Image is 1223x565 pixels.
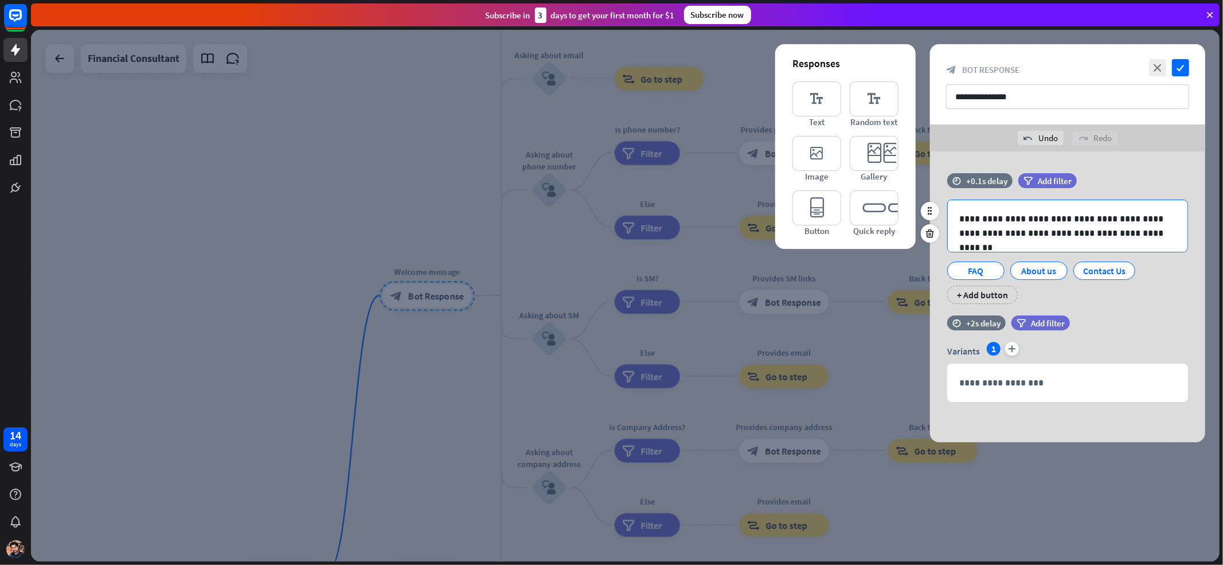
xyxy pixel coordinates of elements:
i: undo [1023,134,1033,143]
span: Variants [947,345,980,357]
div: Contact Us [1083,262,1126,279]
i: filter [1023,177,1033,185]
i: check [1172,59,1189,76]
i: plus [1005,342,1019,356]
div: 3 [535,7,546,23]
div: FAQ [957,262,995,279]
div: Subscribe in days to get your first month for $1 [486,7,675,23]
div: Subscribe now [684,6,751,24]
div: 14 [10,430,21,441]
i: time [952,319,961,327]
i: block_bot_response [946,65,956,75]
div: About us [1020,262,1058,279]
a: 14 days [3,427,28,451]
div: +0.1s delay [966,176,1007,186]
div: Redo [1073,131,1117,145]
button: Open LiveChat chat widget [9,5,44,39]
i: close [1149,59,1166,76]
i: time [952,177,961,185]
span: Add filter [1038,176,1072,186]
div: 1 [987,342,1001,356]
span: Bot Response [962,64,1019,75]
span: Add filter [1031,318,1065,329]
i: filter [1017,319,1026,328]
div: Undo [1018,131,1064,145]
div: +2s delay [966,318,1001,329]
i: redo [1079,134,1088,143]
div: days [10,441,21,449]
div: + Add button [947,286,1018,304]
